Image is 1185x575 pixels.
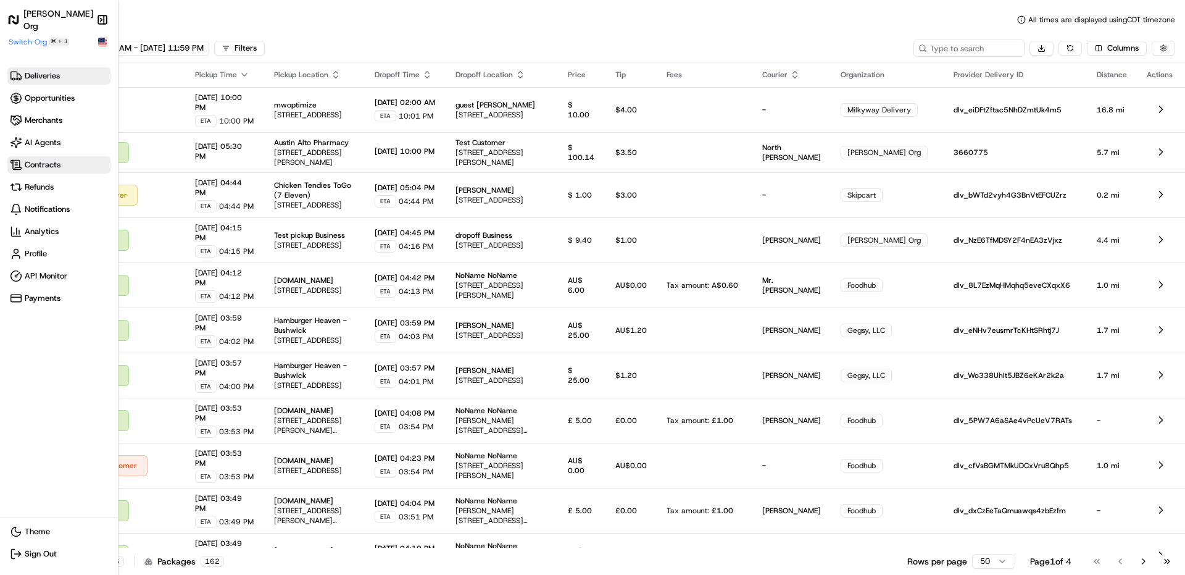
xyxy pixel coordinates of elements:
div: Foodhub [841,279,883,292]
span: £0.00 [615,416,637,426]
span: 0.2 mi [1097,190,1120,200]
span: 4.4 mi [1097,235,1120,245]
span: [STREET_ADDRESS] [274,380,342,390]
span: [STREET_ADDRESS] [455,376,523,385]
button: Refresh [1058,41,1082,56]
div: Fees [667,70,742,80]
span: NoName NoName [455,541,517,551]
a: AI Agents [7,134,110,151]
span: dlv_NzE6TfMDSY2F4nEA3zVjxz [954,235,1062,245]
span: $ 100.14 [568,143,594,162]
span: [DATE] 10:00 PM [195,93,254,112]
span: [STREET_ADDRESS][PERSON_NAME][PERSON_NAME] [274,416,342,445]
span: dlv_eiDFtZftac5NhDZmtUk4m5 [954,105,1062,115]
a: Refunds [7,178,110,196]
span: [PERSON_NAME] [455,321,514,330]
span: Analytics [25,226,59,237]
span: Chicken Tendies ToGo (7 Eleven) [274,180,351,200]
span: API Monitor [25,271,67,282]
span: [DATE] 03:49 PM [195,539,254,558]
a: Analytics [7,223,110,240]
span: [STREET_ADDRESS] [455,110,523,120]
span: AI Agents [25,137,60,148]
a: Profile [7,245,110,262]
div: Foodhub [841,459,883,472]
div: Provider Delivery ID [954,70,1077,80]
span: 5.7 mi [1097,148,1120,157]
span: AU$0.00 [615,280,647,290]
span: [DATE] 04:12 PM [195,268,254,288]
span: AU$ 6.00 [568,275,584,295]
span: Columns [1107,43,1139,54]
span: 04:44 PM [219,201,254,211]
span: guest [PERSON_NAME] [455,100,535,110]
span: $1.00 [615,235,637,245]
span: Austin Alto Pharmacy [274,138,349,148]
a: Opportunities [7,90,110,107]
span: dlv_5PW7A6aSAe4vPcUeV7RATs [954,416,1072,426]
span: £1.00 [712,416,733,426]
span: [STREET_ADDRESS][PERSON_NAME] [455,280,523,300]
span: [PERSON_NAME] [455,366,514,376]
span: [PERSON_NAME] [762,325,821,335]
div: ETA [375,330,396,343]
span: 04:12 PM [219,292,254,301]
span: [PERSON_NAME] [762,506,821,516]
span: Notifications [25,204,70,215]
button: [DATE] 12:00 AM - [DATE] 11:59 PM [47,41,209,56]
button: Sign Out [7,545,110,563]
div: ETA [195,200,217,212]
span: $1.20 [615,371,637,380]
span: [STREET_ADDRESS][PERSON_NAME] [455,148,523,167]
span: AU$ 0.00 [568,456,584,476]
span: 16.8 mi [1097,105,1125,115]
span: North [PERSON_NAME] [762,143,821,162]
span: $ 10.00 [568,100,589,120]
span: £0.00 [615,506,637,516]
span: [DATE] 03:53 PM [195,403,254,423]
div: Organization [841,70,934,80]
span: dlv_cfVsBGMTMkUDCxVru8Qhp5 [954,461,1069,471]
span: - [762,105,766,115]
span: $4.00 [615,105,637,115]
span: NoName NoName [455,271,517,280]
span: Pickup Location [274,70,328,80]
span: 03:53 PM [219,472,254,482]
span: Deliveries [25,70,60,82]
span: Pickup Time [195,70,237,80]
span: [DATE] 03:57 PM [195,358,254,378]
span: [STREET_ADDRESS][PERSON_NAME] [455,461,523,481]
span: [STREET_ADDRESS] [274,466,342,476]
span: $ 25.00 [568,366,589,385]
span: [DATE] 03:59 PM [375,318,436,328]
span: Refunds [25,182,54,193]
span: AU$ 6.00 [568,546,584,566]
span: [STREET_ADDRESS][PERSON_NAME] [274,148,342,167]
span: [DATE] 03:59 PM [195,313,254,333]
div: [PERSON_NAME] Org [841,146,928,159]
span: 04:44 PM [399,196,433,206]
span: [STREET_ADDRESS] [274,110,342,120]
span: [DATE] 04:15 PM [195,223,254,243]
span: [DATE] 04:08 PM [375,408,436,418]
span: 1.7 mi [1097,325,1120,335]
span: Hamburger Heaven - Bushwick [274,316,347,335]
span: mwoptimize [274,100,317,110]
div: ETA [375,240,396,253]
span: £1.00 [712,506,733,516]
span: [DATE] 12:00 AM - [DATE] 11:59 PM [67,43,204,54]
span: dlv_dxCzEeTaQmuawqs4zbEzfm [954,506,1066,516]
div: ETA [375,285,396,298]
span: [DATE] 10:00 PM [375,146,436,156]
span: Dropoff Time [375,70,420,80]
p: Rows per page [907,555,967,568]
div: Price [568,70,596,80]
span: 03:53 PM [219,427,254,437]
span: 10:01 PM [399,111,433,121]
span: Switch Org [9,37,47,47]
div: Tip [615,70,647,80]
div: ETA [375,511,396,523]
span: 04:13 PM [399,287,433,296]
span: [DATE] 04:44 PM [195,178,254,198]
div: Gegsy, LLC [841,369,892,382]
